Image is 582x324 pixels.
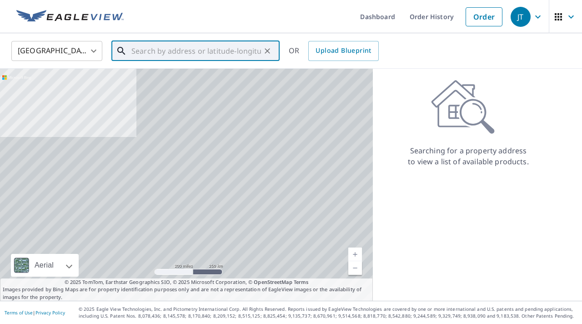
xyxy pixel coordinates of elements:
[5,309,33,316] a: Terms of Use
[348,261,362,275] a: Current Level 5, Zoom Out
[407,145,529,167] p: Searching for a property address to view a list of available products.
[79,306,577,319] p: © 2025 Eagle View Technologies, Inc. and Pictometry International Corp. All Rights Reserved. Repo...
[289,41,379,61] div: OR
[511,7,531,27] div: JT
[65,278,309,286] span: © 2025 TomTom, Earthstar Geographics SIO, © 2025 Microsoft Corporation, ©
[316,45,371,56] span: Upload Blueprint
[294,278,309,285] a: Terms
[348,248,362,261] a: Current Level 5, Zoom In
[5,310,65,315] p: |
[131,38,261,64] input: Search by address or latitude-longitude
[35,309,65,316] a: Privacy Policy
[261,45,274,57] button: Clear
[11,254,79,277] div: Aerial
[32,254,56,277] div: Aerial
[308,41,378,61] a: Upload Blueprint
[254,278,292,285] a: OpenStreetMap
[11,38,102,64] div: [GEOGRAPHIC_DATA]
[466,7,502,26] a: Order
[16,10,124,24] img: EV Logo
